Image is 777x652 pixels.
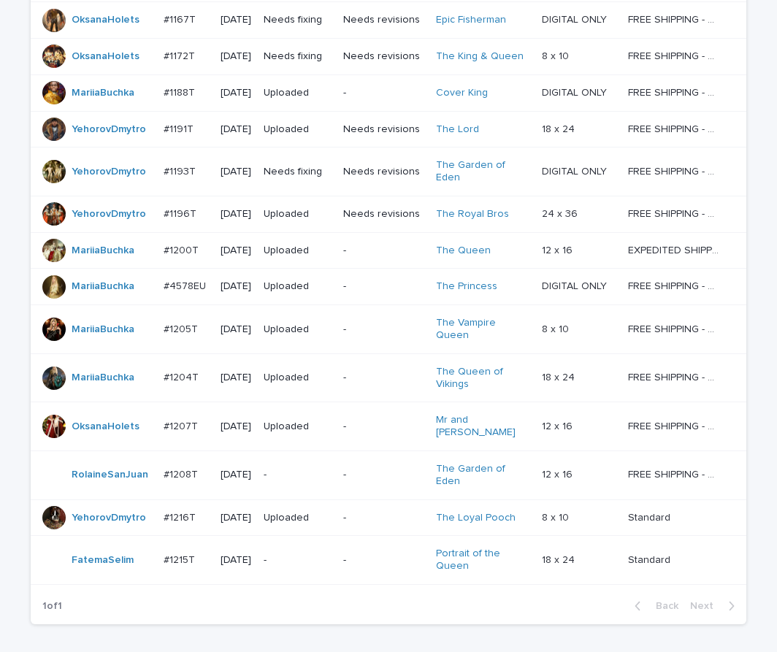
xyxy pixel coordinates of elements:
p: FREE SHIPPING - preview in 1-2 business days, after your approval delivery will take 5-10 b.d. [628,466,722,481]
a: Portrait of the Queen [436,548,527,572]
p: Standard [628,551,673,567]
a: The Royal Bros [436,208,509,220]
p: [DATE] [221,421,253,433]
p: [DATE] [221,166,253,178]
tr: YehorovDmytro #1216T#1216T [DATE]Uploaded-The Loyal Pooch 8 x 108 x 10 StandardStandard [31,499,746,536]
a: FatemaSelim [72,554,134,567]
p: FREE SHIPPING - preview in 1-2 business days, after your approval delivery will take 5-10 b.d. [628,120,722,136]
p: - [343,372,424,384]
p: - [343,87,424,99]
p: - [343,323,424,336]
p: DIGITAL ONLY [542,11,610,26]
span: Next [690,601,722,611]
p: Needs fixing [264,166,332,178]
p: Uploaded [264,245,332,257]
p: Uploaded [264,512,332,524]
p: Uploaded [264,372,332,384]
a: The Princess [436,280,497,293]
p: #1188T [164,84,198,99]
p: [DATE] [221,87,253,99]
p: DIGITAL ONLY [542,163,610,178]
tr: MariiaBuchka #1204T#1204T [DATE]Uploaded-The Queen of Vikings 18 x 2418 x 24 FREE SHIPPING - prev... [31,353,746,402]
a: The Lord [436,123,479,136]
p: Needs revisions [343,208,424,220]
p: 8 x 10 [542,47,572,63]
a: The Garden of Eden [436,159,527,184]
tr: YehorovDmytro #1196T#1196T [DATE]UploadedNeeds revisionsThe Royal Bros 24 x 3624 x 36 FREE SHIPPI... [31,196,746,232]
p: #1205T [164,321,201,336]
a: MariiaBuchka [72,280,134,293]
span: Back [647,601,678,611]
p: FREE SHIPPING - preview in 1-2 business days, after your approval delivery will take 5-10 busines... [628,277,722,293]
p: #1215T [164,551,198,567]
p: - [264,469,332,481]
p: #4578EU [164,277,209,293]
a: Cover King [436,87,488,99]
a: YehorovDmytro [72,208,146,220]
p: Needs fixing [264,50,332,63]
p: [DATE] [221,208,253,220]
p: FREE SHIPPING - preview in 1-2 business days, after your approval delivery will take 5-10 b.d. [628,163,722,178]
p: FREE SHIPPING - preview in 1-2 business days, after your approval delivery will take 5-10 b.d. [628,205,722,220]
a: YehorovDmytro [72,512,146,524]
a: RolaineSanJuan [72,469,148,481]
p: #1207T [164,418,201,433]
p: FREE SHIPPING - preview in 1-2 business days, after your approval delivery will take 5-10 b.d. [628,47,722,63]
p: #1200T [164,242,202,257]
a: OksanaHolets [72,14,139,26]
p: - [343,421,424,433]
a: MariiaBuchka [72,323,134,336]
a: The Garden of Eden [436,463,527,488]
a: MariiaBuchka [72,245,134,257]
p: [DATE] [221,280,253,293]
p: DIGITAL ONLY [542,277,610,293]
tr: OksanaHolets #1207T#1207T [DATE]Uploaded-Mr and [PERSON_NAME] 12 x 1612 x 16 FREE SHIPPING - prev... [31,402,746,451]
p: Needs revisions [343,166,424,178]
p: - [343,280,424,293]
p: FREE SHIPPING - preview in 1-2 business days, after your approval delivery will take 5-10 b.d. [628,84,722,99]
p: [DATE] [221,123,253,136]
p: Needs revisions [343,123,424,136]
p: #1204T [164,369,202,384]
tr: FatemaSelim #1215T#1215T [DATE]--Portrait of the Queen 18 x 2418 x 24 StandardStandard [31,536,746,585]
p: [DATE] [221,50,253,63]
a: YehorovDmytro [72,123,146,136]
p: 8 x 10 [542,509,572,524]
a: MariiaBuchka [72,372,134,384]
p: Needs revisions [343,50,424,63]
tr: RolaineSanJuan #1208T#1208T [DATE]--The Garden of Eden 12 x 1612 x 16 FREE SHIPPING - preview in ... [31,451,746,500]
p: [DATE] [221,372,253,384]
p: Uploaded [264,421,332,433]
tr: YehorovDmytro #1193T#1193T [DATE]Needs fixingNeeds revisionsThe Garden of Eden DIGITAL ONLYDIGITA... [31,147,746,196]
p: FREE SHIPPING - preview in 1-2 business days, after your approval delivery will take 5-10 b.d. [628,11,722,26]
button: Back [623,599,684,613]
p: #1216T [164,509,199,524]
a: OksanaHolets [72,421,139,433]
p: FREE SHIPPING - preview in 1-2 business days, after your approval delivery will take 5-10 b.d. [628,321,722,336]
a: The King & Queen [436,50,524,63]
p: 8 x 10 [542,321,572,336]
p: - [343,469,424,481]
tr: MariiaBuchka #4578EU#4578EU [DATE]Uploaded-The Princess DIGITAL ONLYDIGITAL ONLY FREE SHIPPING - ... [31,269,746,305]
p: #1196T [164,205,199,220]
p: DIGITAL ONLY [542,84,610,99]
p: Needs revisions [343,14,424,26]
p: 12 x 16 [542,466,575,481]
p: Uploaded [264,208,332,220]
p: 12 x 16 [542,242,575,257]
a: Epic Fisherman [436,14,506,26]
p: 18 x 24 [542,120,578,136]
p: FREE SHIPPING - preview in 1-2 business days, after your approval delivery will take 5-10 b.d. [628,369,722,384]
tr: YehorovDmytro #1191T#1191T [DATE]UploadedNeeds revisionsThe Lord 18 x 2418 x 24 FREE SHIPPING - p... [31,111,746,147]
p: Standard [628,509,673,524]
a: YehorovDmytro [72,166,146,178]
p: #1208T [164,466,201,481]
p: - [343,512,424,524]
tr: MariiaBuchka #1205T#1205T [DATE]Uploaded-The Vampire Queen 8 x 108 x 10 FREE SHIPPING - preview i... [31,305,746,354]
tr: MariiaBuchka #1200T#1200T [DATE]Uploaded-The Queen 12 x 1612 x 16 EXPEDITED SHIPPING - preview in... [31,232,746,269]
p: #1172T [164,47,198,63]
p: #1167T [164,11,199,26]
p: [DATE] [221,469,253,481]
p: Uploaded [264,323,332,336]
tr: MariiaBuchka #1188T#1188T [DATE]Uploaded-Cover King DIGITAL ONLYDIGITAL ONLY FREE SHIPPING - prev... [31,74,746,111]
